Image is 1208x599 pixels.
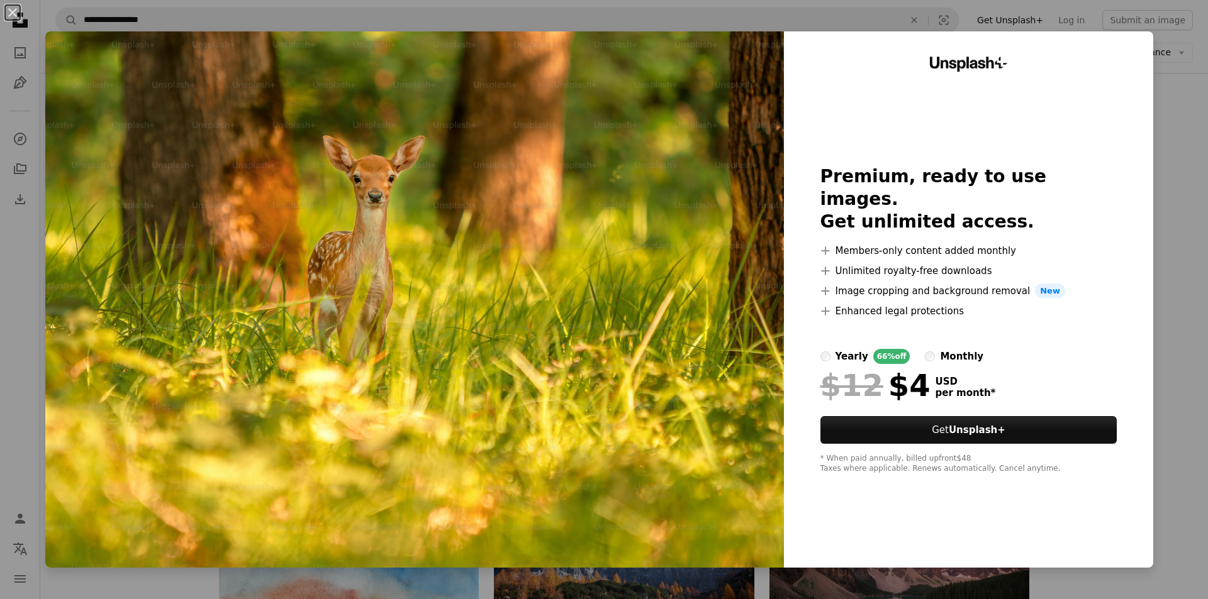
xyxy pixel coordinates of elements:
[925,351,935,361] input: monthly
[820,243,1117,258] li: Members-only content added monthly
[936,376,996,387] span: USD
[836,349,868,364] div: yearly
[820,416,1117,444] button: GetUnsplash+
[820,304,1117,319] li: Enhanced legal protections
[820,369,883,402] span: $12
[820,369,931,402] div: $4
[820,454,1117,474] div: * When paid annually, billed upfront $48 Taxes where applicable. Renews automatically. Cancel any...
[820,263,1117,278] li: Unlimited royalty-free downloads
[936,387,996,398] span: per month *
[873,349,910,364] div: 66% off
[1035,283,1065,299] span: New
[820,165,1117,233] h2: Premium, ready to use images. Get unlimited access.
[949,424,1005,436] strong: Unsplash+
[940,349,983,364] div: monthly
[820,283,1117,299] li: Image cropping and background removal
[820,351,830,361] input: yearly66%off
